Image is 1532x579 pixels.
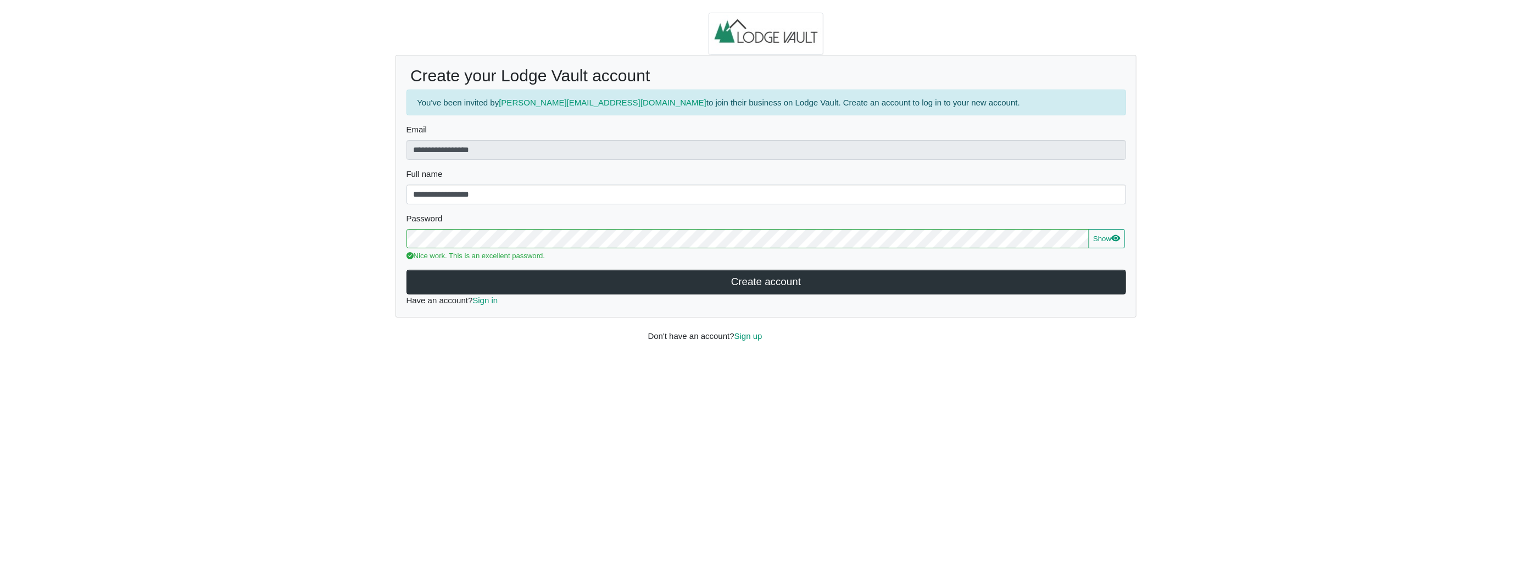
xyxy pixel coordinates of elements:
[640,318,893,342] div: Don't have an account?
[410,66,1122,86] h2: Create your Lodge Vault account
[1111,233,1120,242] svg: eye fill
[406,90,1126,115] div: You've been invited by to join their business on Lodge Vault. Create an account to log in to your...
[1089,229,1125,249] button: Showeye fill
[734,331,762,341] a: Sign up
[406,252,414,259] svg: check circle fill
[406,270,1126,294] button: Create account
[406,250,1126,261] div: Nice work. This is an excellent password.
[472,296,498,305] a: Sign in
[406,124,1126,136] label: Email
[406,168,1126,181] label: Full name
[406,213,1126,225] label: Password
[396,55,1137,317] div: Have an account?
[499,98,706,107] a: [PERSON_NAME][EMAIL_ADDRESS][DOMAIN_NAME]
[709,13,824,55] img: logo.2b93711c.jpg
